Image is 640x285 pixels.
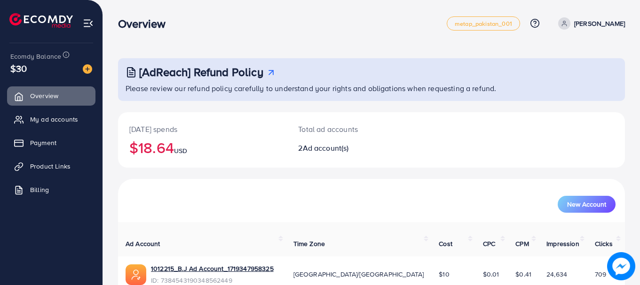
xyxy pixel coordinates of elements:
[455,21,512,27] span: metap_pakistan_001
[546,270,567,279] span: 24,634
[139,65,263,79] h3: [AdReach] Refund Policy
[7,110,95,129] a: My ad accounts
[293,239,325,248] span: Time Zone
[30,115,78,124] span: My ad accounts
[483,239,495,248] span: CPC
[7,180,95,199] a: Billing
[515,239,529,248] span: CPM
[483,270,499,279] span: $0.01
[558,196,616,213] button: New Account
[554,17,625,30] a: [PERSON_NAME]
[30,162,71,171] span: Product Links
[447,16,520,31] a: metap_pakistan_001
[567,201,606,208] span: New Account
[83,18,94,29] img: menu
[607,252,635,280] img: image
[546,239,579,248] span: Impression
[129,139,276,156] h2: $18.64
[129,123,276,135] p: [DATE] spends
[174,146,187,155] span: USD
[126,83,619,94] p: Please review our refund policy carefully to understand your rights and obligations when requesti...
[10,52,61,61] span: Ecomdy Balance
[30,185,49,194] span: Billing
[595,270,606,279] span: 709
[151,276,274,285] span: ID: 7384543190348562449
[439,239,452,248] span: Cost
[30,138,56,147] span: Payment
[303,143,349,153] span: Ad account(s)
[151,264,274,273] a: 1012215_B.J Ad Account_1719347958325
[10,62,27,75] span: $30
[293,270,424,279] span: [GEOGRAPHIC_DATA]/[GEOGRAPHIC_DATA]
[574,18,625,29] p: [PERSON_NAME]
[30,91,58,100] span: Overview
[515,270,531,279] span: $0.41
[298,144,403,153] h2: 2
[126,239,160,248] span: Ad Account
[7,133,95,152] a: Payment
[595,239,613,248] span: Clicks
[298,123,403,135] p: Total ad accounts
[7,86,95,105] a: Overview
[126,264,146,285] img: ic-ads-acc.e4c84228.svg
[7,157,95,176] a: Product Links
[9,13,73,28] img: logo
[83,64,92,74] img: image
[439,270,449,279] span: $10
[118,17,173,31] h3: Overview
